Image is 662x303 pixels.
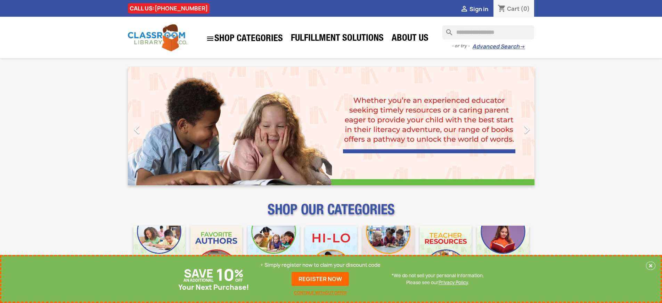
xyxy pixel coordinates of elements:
i:  [206,34,214,43]
img: CLC_Dyslexia_Mobile.jpg [477,226,529,278]
a: SHOP CATEGORIES [203,31,286,46]
a: Previous [128,67,189,185]
a: Advanced Search→ [472,43,525,50]
a: About Us [388,32,432,46]
i:  [518,121,536,138]
img: CLC_Bulk_Mobile.jpg [133,226,185,278]
img: CLC_HiLo_Mobile.jpg [305,226,357,278]
div: CALL US: [128,3,210,14]
img: Classroom Library Company [128,24,187,51]
span: Cart [507,5,520,13]
p: SHOP OUR CATEGORIES [128,208,534,220]
a: Fulfillment Solutions [287,32,387,46]
a:  Sign in [460,5,488,13]
i: shopping_cart [498,5,506,13]
i: search [442,25,451,34]
a: [PHONE_NUMBER] [155,5,208,12]
img: CLC_Fiction_Nonfiction_Mobile.jpg [362,226,414,278]
input: Search [442,25,534,39]
ul: Carousel container [128,67,534,185]
i:  [460,5,468,14]
span: (0) [521,5,530,13]
img: CLC_Favorite_Authors_Mobile.jpg [190,226,242,278]
span: Sign in [469,5,488,13]
a: Next [473,67,534,185]
i:  [128,121,146,138]
img: CLC_Phonics_And_Decodables_Mobile.jpg [248,226,300,278]
span: - or try - [452,42,472,49]
img: CLC_Teacher_Resources_Mobile.jpg [420,226,472,278]
span: → [520,43,525,50]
